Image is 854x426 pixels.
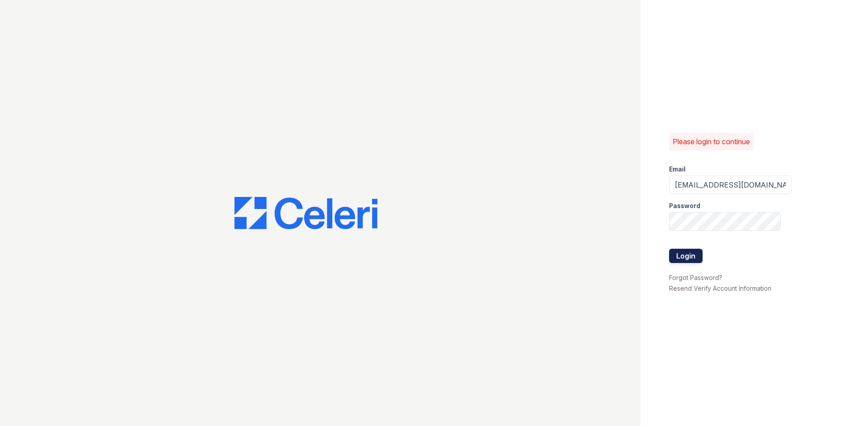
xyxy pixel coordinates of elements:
a: Resend Verify Account Information [669,284,771,292]
p: Please login to continue [673,136,750,147]
label: Password [669,201,700,210]
button: Login [669,249,703,263]
label: Email [669,165,686,174]
a: Forgot Password? [669,274,722,281]
img: CE_Logo_Blue-a8612792a0a2168367f1c8372b55b34899dd931a85d93a1a3d3e32e68fde9ad4.png [234,197,377,229]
